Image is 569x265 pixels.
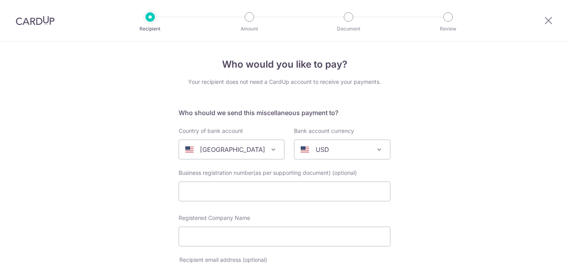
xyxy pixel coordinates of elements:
span: USD [294,140,390,159]
span: United States [179,140,284,159]
p: Recipient [121,25,179,33]
img: CardUp [16,16,55,25]
span: United States [179,140,284,159]
p: USD [316,145,329,154]
h4: Who would you like to pay? [179,57,390,72]
span: Recipient email address (optional) [179,256,267,264]
label: Country of bank account [179,127,243,135]
h5: Who should we send this miscellaneous payment to? [179,108,390,117]
p: Document [319,25,378,33]
p: [GEOGRAPHIC_DATA] [200,145,265,154]
span: USD [294,140,390,159]
label: Bank account currency [294,127,354,135]
p: Amount [220,25,279,33]
span: Business registration number(as per supporting document) [179,169,331,176]
span: (optional) [332,169,357,177]
span: Registered Company Name [179,214,250,221]
p: Review [419,25,477,33]
div: Your recipient does not need a CardUp account to receive your payments. [179,78,390,86]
